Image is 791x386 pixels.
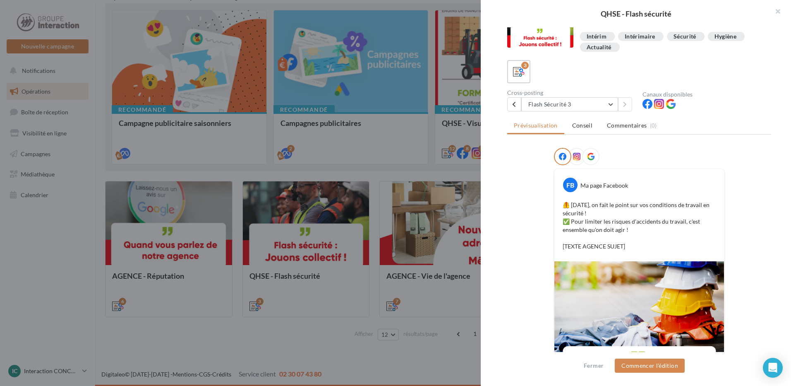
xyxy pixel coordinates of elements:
div: 3 [521,62,529,69]
div: Sécurité [674,34,696,40]
div: Hygiène [714,34,736,40]
button: Commencer l'édition [615,359,685,373]
div: Intérim [587,34,606,40]
div: Ma page Facebook [580,181,628,190]
span: (0) [650,122,657,129]
span: Conseil [572,122,592,129]
div: Cross-posting [507,90,636,96]
span: Commentaires [607,121,647,130]
p: 🦺 [DATE], on fait le point sur vos conditions de travail en sécurité ! ✅ Pour limiter les risques... [563,201,716,251]
div: FB [563,178,578,192]
div: QHSE - Flash sécurité [494,10,778,17]
button: Fermer [580,361,607,371]
button: Flash Sécurité 3 [521,97,618,111]
div: Intérimaire [625,34,655,40]
div: Actualité [587,44,611,51]
div: Open Intercom Messenger [763,358,783,378]
div: Canaux disponibles [642,92,771,97]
